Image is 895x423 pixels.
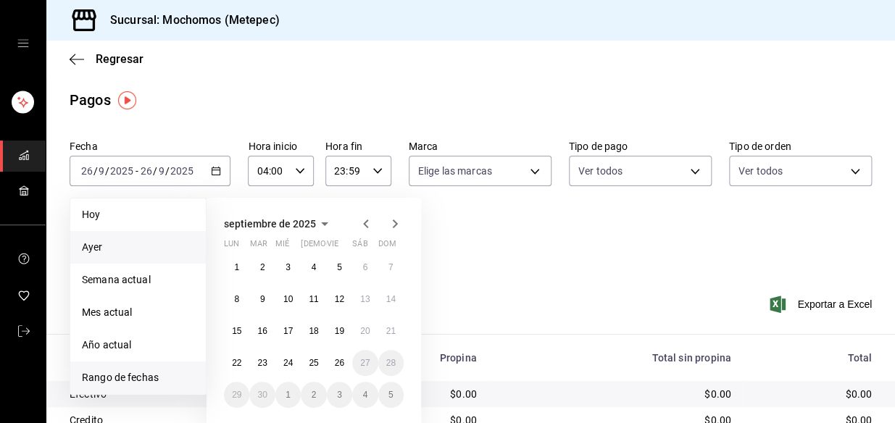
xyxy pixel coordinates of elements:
button: 3 de septiembre de 2025 [275,254,301,280]
abbr: 17 de septiembre de 2025 [283,326,293,336]
span: septiembre de 2025 [224,218,316,230]
button: 27 de septiembre de 2025 [352,350,378,376]
div: $0.00 [754,387,872,401]
button: 5 de octubre de 2025 [378,382,404,408]
abbr: jueves [301,239,386,254]
button: 19 de septiembre de 2025 [327,318,352,344]
span: Ayer [82,240,194,255]
abbr: 8 de septiembre de 2025 [234,294,239,304]
span: Mes actual [82,305,194,320]
abbr: 1 de octubre de 2025 [286,390,291,400]
button: 21 de septiembre de 2025 [378,318,404,344]
span: / [93,165,98,177]
button: Exportar a Excel [773,296,872,313]
abbr: 4 de octubre de 2025 [362,390,367,400]
button: 16 de septiembre de 2025 [249,318,275,344]
span: Elige las marcas [418,164,492,178]
button: 3 de octubre de 2025 [327,382,352,408]
abbr: 1 de septiembre de 2025 [234,262,239,272]
abbr: 26 de septiembre de 2025 [335,358,344,368]
button: 4 de octubre de 2025 [352,382,378,408]
abbr: 2 de septiembre de 2025 [260,262,265,272]
span: / [165,165,170,177]
button: 6 de septiembre de 2025 [352,254,378,280]
abbr: martes [249,239,267,254]
abbr: 28 de septiembre de 2025 [386,358,396,368]
button: septiembre de 2025 [224,215,333,233]
abbr: 7 de septiembre de 2025 [388,262,394,272]
img: Tooltip marker [118,91,136,109]
abbr: 23 de septiembre de 2025 [257,358,267,368]
abbr: 15 de septiembre de 2025 [232,326,241,336]
abbr: 12 de septiembre de 2025 [335,294,344,304]
input: -- [140,165,153,177]
abbr: 21 de septiembre de 2025 [386,326,396,336]
abbr: sábado [352,239,367,254]
div: Total sin propina [500,352,731,364]
button: 28 de septiembre de 2025 [378,350,404,376]
span: Rango de fechas [82,370,194,385]
abbr: 6 de septiembre de 2025 [362,262,367,272]
abbr: 16 de septiembre de 2025 [257,326,267,336]
abbr: 9 de septiembre de 2025 [260,294,265,304]
button: 9 de septiembre de 2025 [249,286,275,312]
button: 13 de septiembre de 2025 [352,286,378,312]
input: -- [80,165,93,177]
label: Tipo de orden [729,141,872,151]
button: 2 de septiembre de 2025 [249,254,275,280]
button: 15 de septiembre de 2025 [224,318,249,344]
abbr: 29 de septiembre de 2025 [232,390,241,400]
abbr: lunes [224,239,239,254]
button: 22 de septiembre de 2025 [224,350,249,376]
button: 10 de septiembre de 2025 [275,286,301,312]
label: Hora inicio [248,141,314,151]
button: 26 de septiembre de 2025 [327,350,352,376]
button: 25 de septiembre de 2025 [301,350,326,376]
button: 18 de septiembre de 2025 [301,318,326,344]
abbr: 4 de septiembre de 2025 [312,262,317,272]
abbr: 30 de septiembre de 2025 [257,390,267,400]
button: 14 de septiembre de 2025 [378,286,404,312]
button: 12 de septiembre de 2025 [327,286,352,312]
button: 11 de septiembre de 2025 [301,286,326,312]
button: 8 de septiembre de 2025 [224,286,249,312]
abbr: 10 de septiembre de 2025 [283,294,293,304]
abbr: domingo [378,239,396,254]
span: / [105,165,109,177]
button: 4 de septiembre de 2025 [301,254,326,280]
button: 7 de septiembre de 2025 [378,254,404,280]
abbr: 2 de octubre de 2025 [312,390,317,400]
abbr: 25 de septiembre de 2025 [309,358,318,368]
span: Hoy [82,207,194,222]
span: Regresar [96,52,143,66]
abbr: 13 de septiembre de 2025 [360,294,370,304]
abbr: 18 de septiembre de 2025 [309,326,318,336]
label: Hora fin [325,141,391,151]
span: Ver todos [738,164,783,178]
abbr: viernes [327,239,338,254]
div: Total [754,352,872,364]
span: / [153,165,157,177]
input: ---- [109,165,134,177]
button: 30 de septiembre de 2025 [249,382,275,408]
button: 20 de septiembre de 2025 [352,318,378,344]
label: Marca [409,141,551,151]
span: Ver todos [578,164,623,178]
label: Tipo de pago [569,141,712,151]
abbr: 3 de septiembre de 2025 [286,262,291,272]
button: 5 de septiembre de 2025 [327,254,352,280]
span: Año actual [82,338,194,353]
button: 1 de octubre de 2025 [275,382,301,408]
span: Semana actual [82,272,194,288]
abbr: 20 de septiembre de 2025 [360,326,370,336]
abbr: 14 de septiembre de 2025 [386,294,396,304]
button: Regresar [70,52,143,66]
span: - [136,165,138,177]
button: 1 de septiembre de 2025 [224,254,249,280]
input: ---- [170,165,194,177]
input: -- [158,165,165,177]
abbr: 19 de septiembre de 2025 [335,326,344,336]
div: Pagos [70,89,111,111]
